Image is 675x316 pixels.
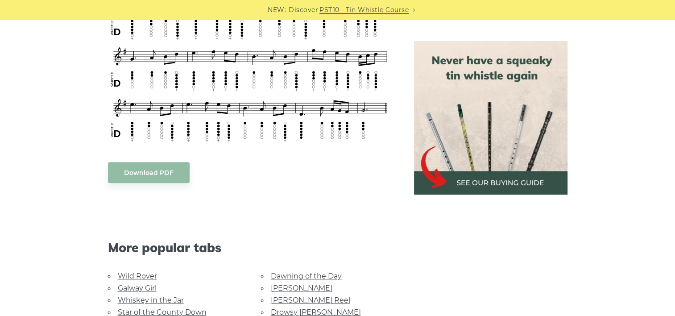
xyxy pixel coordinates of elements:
a: Galway Girl [118,284,157,292]
a: Dawning of the Day [271,272,342,280]
a: Wild Rover [118,272,157,280]
span: More popular tabs [108,240,393,255]
a: PST10 - Tin Whistle Course [319,5,409,15]
a: [PERSON_NAME] Reel [271,296,350,304]
img: tin whistle buying guide [414,41,567,195]
span: Discover [289,5,318,15]
span: NEW: [268,5,286,15]
a: Download PDF [108,162,190,183]
a: Whiskey in the Jar [118,296,184,304]
a: [PERSON_NAME] [271,284,332,292]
